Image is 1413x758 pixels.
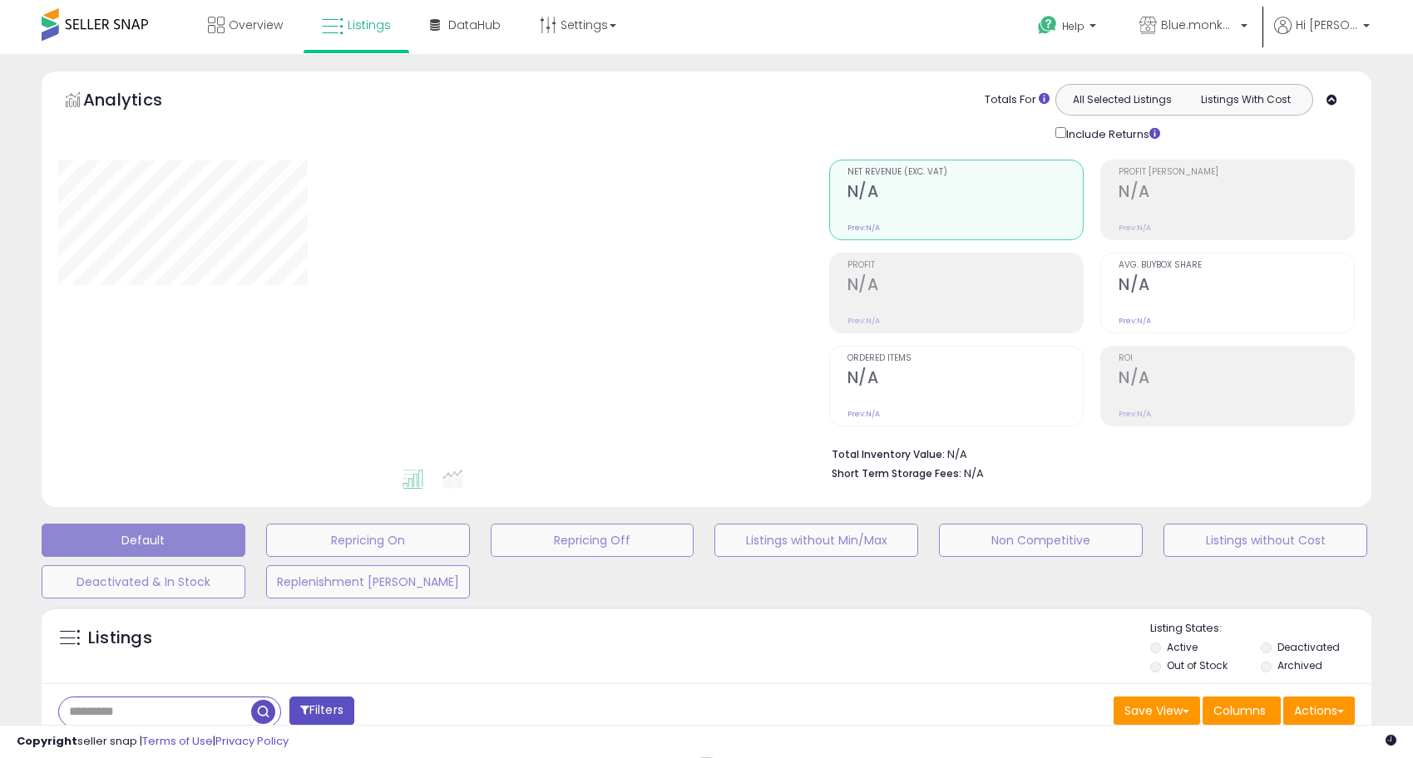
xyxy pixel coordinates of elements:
h2: N/A [847,368,1083,391]
strong: Copyright [17,733,77,749]
h2: N/A [847,182,1083,204]
a: Hi [PERSON_NAME] [1274,17,1370,54]
small: Prev: N/A [1119,223,1151,233]
span: N/A [964,465,984,481]
h2: N/A [1119,182,1354,204]
b: Short Term Storage Fees: [832,466,961,480]
button: Repricing On [266,524,470,557]
span: Avg. Buybox Share [1119,261,1354,270]
span: Profit [847,261,1083,270]
b: Total Inventory Value: [832,447,945,461]
span: DataHub [448,17,501,33]
button: Listings With Cost [1183,89,1307,111]
button: Listings without Min/Max [714,524,918,557]
h2: N/A [1119,275,1354,298]
span: Help [1062,19,1084,33]
button: Listings without Cost [1164,524,1367,557]
div: Totals For [985,92,1050,108]
i: Get Help [1037,15,1058,36]
span: ROI [1119,354,1354,363]
button: All Selected Listings [1060,89,1184,111]
span: Listings [348,17,391,33]
span: Overview [229,17,283,33]
span: Ordered Items [847,354,1083,363]
button: Repricing Off [491,524,694,557]
h2: N/A [1119,368,1354,391]
span: Blue.monkey [1161,17,1236,33]
div: Include Returns [1043,124,1180,143]
button: Default [42,524,245,557]
small: Prev: N/A [1119,409,1151,419]
button: Non Competitive [939,524,1143,557]
small: Prev: N/A [847,223,880,233]
button: Deactivated & In Stock [42,565,245,598]
small: Prev: N/A [847,316,880,326]
h2: N/A [847,275,1083,298]
h5: Analytics [83,88,195,116]
span: Net Revenue (Exc. VAT) [847,168,1083,177]
li: N/A [832,443,1342,463]
div: seller snap | | [17,734,289,750]
a: Help [1025,2,1113,54]
span: Hi [PERSON_NAME] [1296,17,1358,33]
button: Replenishment [PERSON_NAME] [266,565,470,598]
small: Prev: N/A [847,409,880,419]
small: Prev: N/A [1119,316,1151,326]
span: Profit [PERSON_NAME] [1119,168,1354,177]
